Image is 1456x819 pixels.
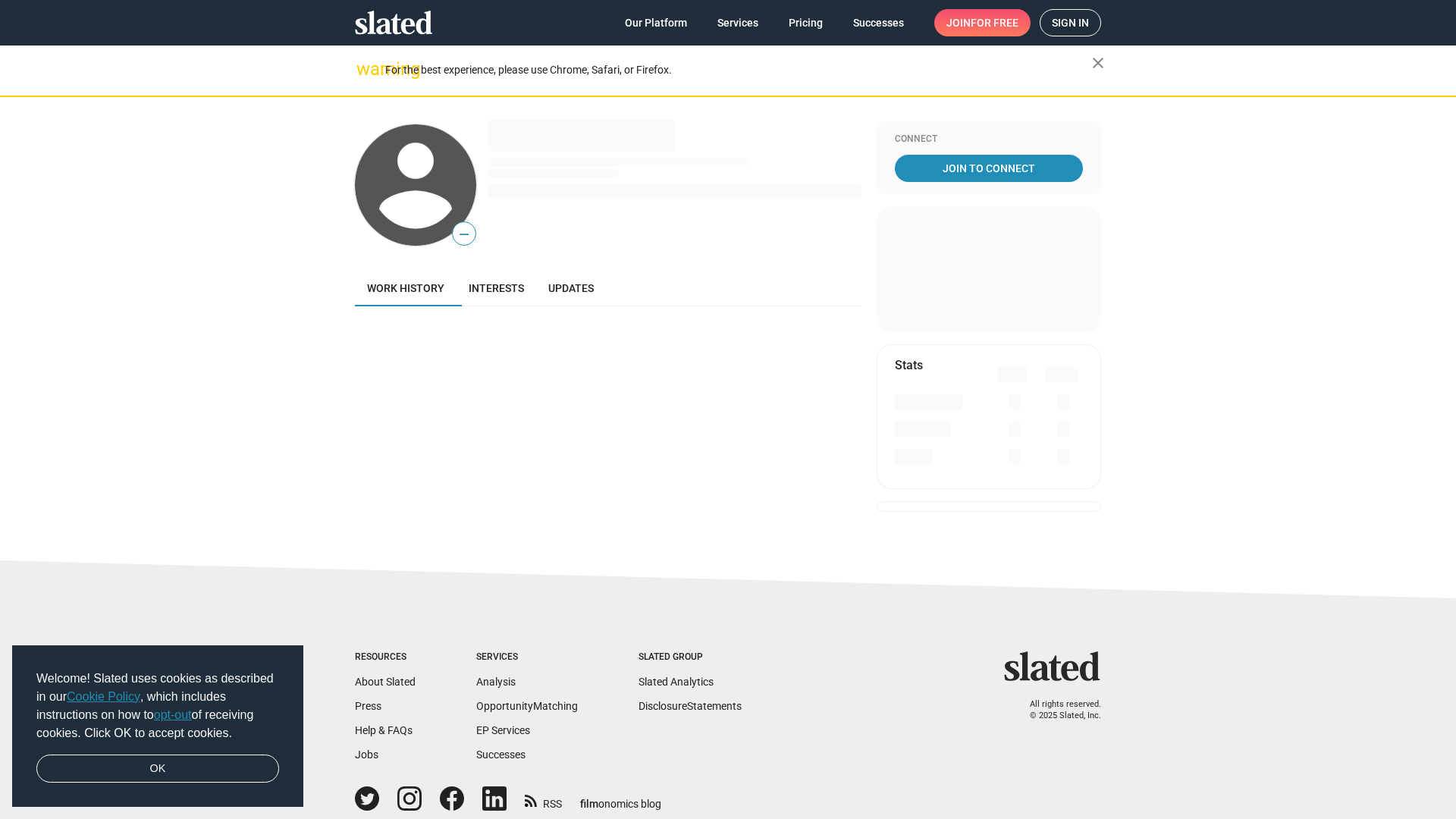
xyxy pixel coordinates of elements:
[469,282,524,294] span: Interests
[639,676,714,688] a: Slated Analytics
[12,645,303,808] div: cookieconsent
[895,357,923,373] mat-card-title: Stats
[717,9,758,36] span: Services
[476,651,578,664] div: Services
[36,670,279,742] span: Welcome! Slated uses cookies as described in our , which includes instructions on how to of recei...
[777,9,835,36] a: Pricing
[154,708,192,721] a: opt-out
[67,690,140,703] a: Cookie Policy
[639,700,742,712] a: DisclosureStatements
[355,724,413,736] a: Help & FAQs
[476,724,530,736] a: EP Services
[580,785,661,811] a: filmonomics blog
[385,60,1092,80] div: For the best experience, please use Chrome, Safari, or Firefox.
[1040,9,1101,36] a: Sign in
[971,9,1018,36] span: for free
[1014,699,1101,721] p: All rights reserved. © 2025 Slated, Inc.
[580,798,598,810] span: film
[1052,10,1089,36] span: Sign in
[476,748,526,761] a: Successes
[895,133,1083,146] div: Connect
[355,676,416,688] a: About Slated
[895,155,1083,182] a: Join To Connect
[355,651,416,664] div: Resources
[1089,54,1107,72] mat-icon: close
[525,788,562,811] a: RSS
[639,651,742,664] div: Slated Group
[476,700,578,712] a: OpportunityMatching
[613,9,699,36] a: Our Platform
[355,700,381,712] a: Press
[36,755,279,783] a: dismiss cookie message
[453,224,475,244] span: —
[946,9,1018,36] span: Join
[898,155,1080,182] span: Join To Connect
[356,60,375,78] mat-icon: warning
[934,9,1031,36] a: Joinfor free
[476,676,516,688] a: Analysis
[355,270,457,306] a: Work history
[625,9,687,36] span: Our Platform
[841,9,916,36] a: Successes
[548,282,594,294] span: Updates
[789,9,823,36] span: Pricing
[853,9,904,36] span: Successes
[705,9,770,36] a: Services
[536,270,606,306] a: Updates
[367,282,444,294] span: Work history
[355,748,378,761] a: Jobs
[457,270,536,306] a: Interests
